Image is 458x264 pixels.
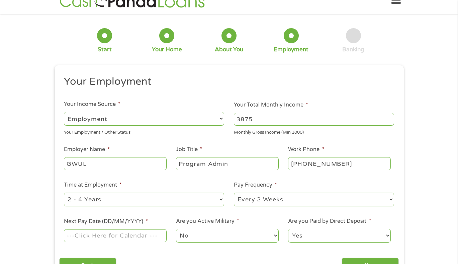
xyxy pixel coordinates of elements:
label: Are you Active Military [176,218,239,225]
input: (231) 754-4010 [288,157,390,170]
label: Work Phone [288,146,324,153]
div: Monthly Gross Income (Min 1000) [234,127,394,136]
label: Your Income Source [64,101,120,108]
label: Pay Frequency [234,182,277,189]
label: Next Pay Date (DD/MM/YYYY) [64,218,148,225]
input: Cashier [176,157,278,170]
div: Your Home [152,46,182,53]
label: Your Total Monthly Income [234,102,308,109]
input: 1800 [234,113,394,126]
div: Employment [274,46,308,53]
div: About You [215,46,243,53]
input: ---Click Here for Calendar --- [64,229,166,242]
h2: Your Employment [64,75,389,88]
label: Job Title [176,146,202,153]
input: Walmart [64,157,166,170]
div: Your Employment / Other Status [64,127,224,136]
div: Start [98,46,112,53]
label: Time at Employment [64,182,122,189]
label: Employer Name [64,146,110,153]
label: Are you Paid by Direct Deposit [288,218,371,225]
div: Banking [342,46,364,53]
